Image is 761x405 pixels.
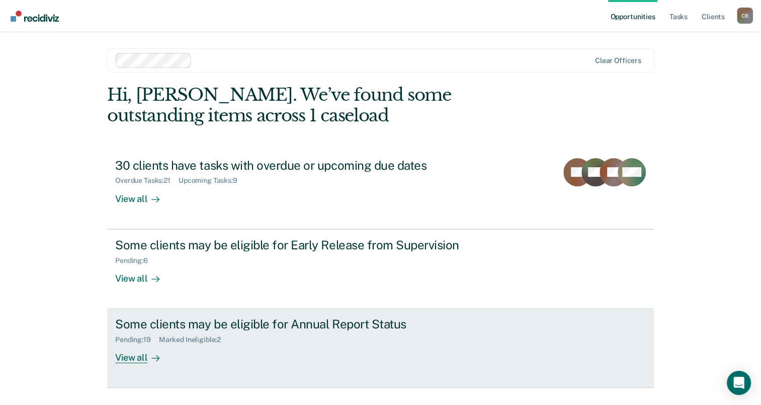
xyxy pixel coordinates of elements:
button: Profile dropdown button [737,8,753,24]
div: Pending : 19 [115,335,159,344]
div: 30 clients have tasks with overdue or upcoming due dates [115,158,468,173]
div: View all [115,344,172,364]
div: Hi, [PERSON_NAME]. We’ve found some outstanding items across 1 caseload [107,85,544,126]
div: Pending : 6 [115,256,156,265]
a: Some clients may be eligible for Early Release from SupervisionPending:6View all [107,229,654,309]
a: Some clients may be eligible for Annual Report StatusPending:19Marked Ineligible:2View all [107,309,654,388]
div: Clear officers [595,56,641,65]
img: Recidiviz [11,11,59,22]
div: Marked Ineligible : 2 [159,335,229,344]
div: Some clients may be eligible for Annual Report Status [115,317,468,331]
a: 30 clients have tasks with overdue or upcoming due datesOverdue Tasks:21Upcoming Tasks:9View all [107,150,654,229]
div: Some clients may be eligible for Early Release from Supervision [115,238,468,252]
div: Upcoming Tasks : 9 [179,176,245,185]
div: Overdue Tasks : 21 [115,176,179,185]
div: View all [115,185,172,205]
div: View all [115,264,172,284]
div: C B [737,8,753,24]
div: Open Intercom Messenger [727,371,751,395]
